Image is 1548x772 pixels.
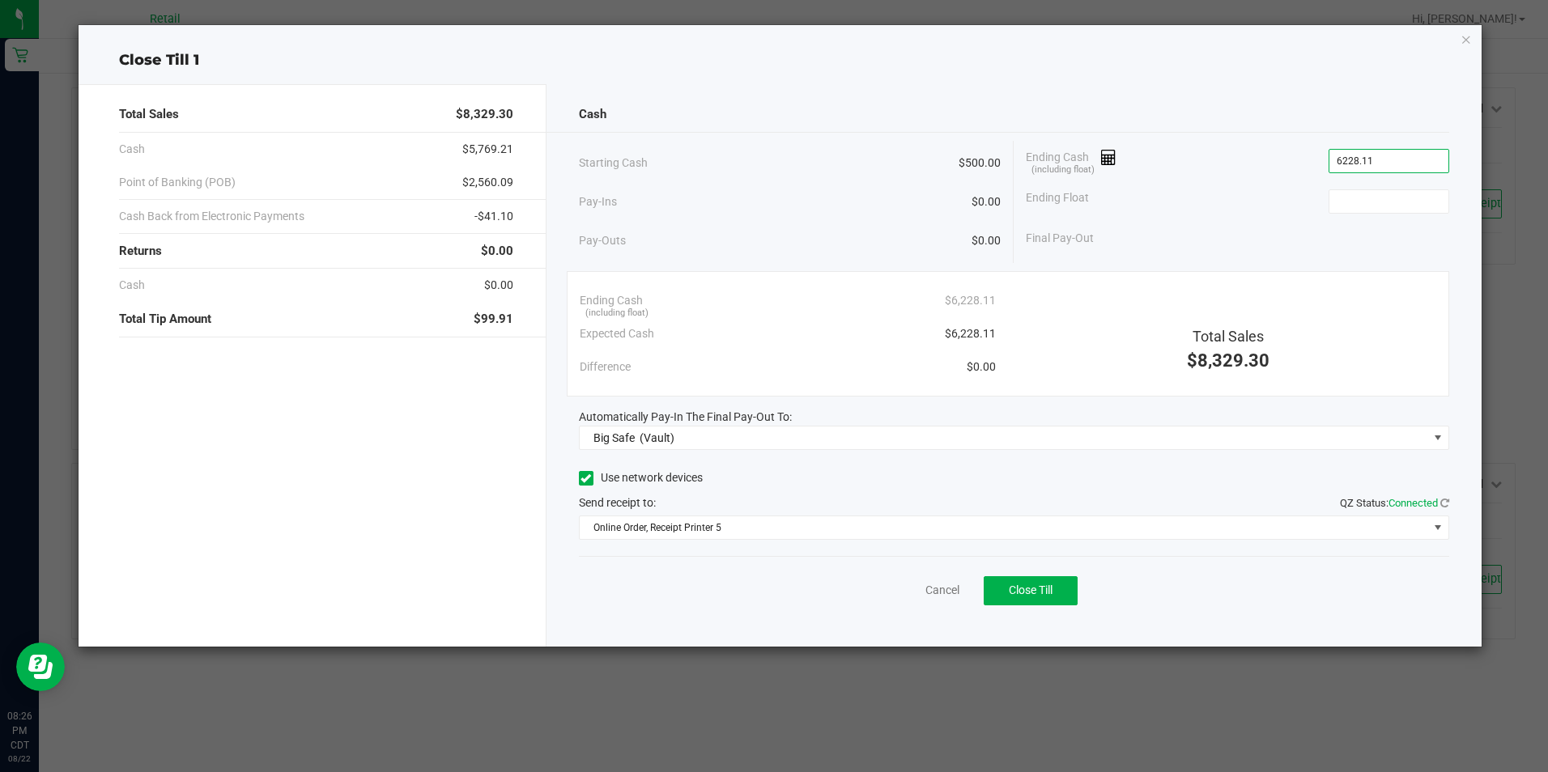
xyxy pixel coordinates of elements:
button: Close Till [984,576,1078,605]
label: Use network devices [579,469,703,486]
span: Online Order, Receipt Printer 5 [580,516,1428,539]
span: (Vault) [640,431,674,444]
span: $6,228.11 [945,325,996,342]
div: Close Till 1 [79,49,1481,71]
span: $8,329.30 [456,105,513,124]
span: Final Pay-Out [1026,230,1094,247]
span: $500.00 [959,155,1001,172]
span: (including float) [1031,163,1095,177]
span: Automatically Pay-In The Final Pay-Out To: [579,410,792,423]
span: Difference [580,358,631,375]
span: $6,228.11 [945,292,996,309]
span: -$41.10 [474,208,513,225]
span: Connected [1389,497,1438,509]
span: $2,560.09 [462,174,513,191]
span: Total Sales [1193,328,1264,345]
span: Ending Cash [1026,149,1116,173]
span: QZ Status: [1340,497,1449,509]
span: Total Tip Amount [119,310,211,329]
span: $0.00 [967,358,996,375]
span: Send receipt to: [579,496,656,509]
span: Total Sales [119,105,179,124]
span: Pay-Ins [579,193,617,210]
span: Expected Cash [580,325,654,342]
span: Pay-Outs [579,232,626,249]
span: (including float) [585,307,649,320]
div: Returns [119,234,512,269]
span: $0.00 [484,277,513,294]
span: Close Till [1009,583,1053,596]
span: $5,769.21 [462,141,513,158]
span: $0.00 [481,242,513,261]
span: $0.00 [972,232,1001,249]
span: Big Safe [593,431,635,444]
span: Starting Cash [579,155,648,172]
span: $99.91 [474,310,513,329]
span: Ending Float [1026,189,1089,214]
span: $0.00 [972,193,1001,210]
span: Point of Banking (POB) [119,174,236,191]
span: Ending Cash [580,292,643,309]
span: Cash [119,141,145,158]
span: Cash [119,277,145,294]
span: Cash Back from Electronic Payments [119,208,304,225]
a: Cancel [925,582,959,599]
span: Cash [579,105,606,124]
iframe: Resource center [16,643,65,691]
span: $8,329.30 [1187,350,1269,371]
